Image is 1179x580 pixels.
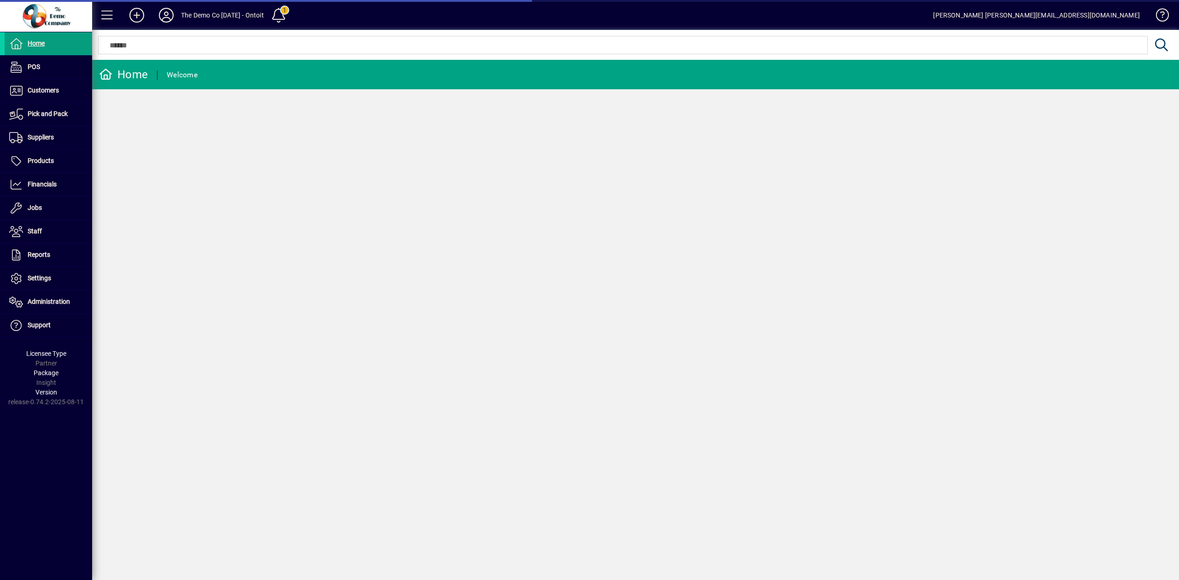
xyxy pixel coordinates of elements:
[28,274,51,282] span: Settings
[28,40,45,47] span: Home
[35,389,57,396] span: Version
[26,350,66,357] span: Licensee Type
[5,150,92,173] a: Products
[5,103,92,126] a: Pick and Pack
[181,8,264,23] div: The Demo Co [DATE] - Ontoit
[28,227,42,235] span: Staff
[28,87,59,94] span: Customers
[5,244,92,267] a: Reports
[167,68,198,82] div: Welcome
[5,56,92,79] a: POS
[5,267,92,290] a: Settings
[5,173,92,196] a: Financials
[28,110,68,117] span: Pick and Pack
[5,290,92,313] a: Administration
[28,63,40,70] span: POS
[5,197,92,220] a: Jobs
[5,79,92,102] a: Customers
[28,298,70,305] span: Administration
[122,7,152,23] button: Add
[28,157,54,164] span: Products
[28,251,50,258] span: Reports
[28,180,57,188] span: Financials
[34,369,58,377] span: Package
[5,126,92,149] a: Suppliers
[28,133,54,141] span: Suppliers
[1149,2,1167,32] a: Knowledge Base
[5,314,92,337] a: Support
[28,321,51,329] span: Support
[28,204,42,211] span: Jobs
[933,8,1140,23] div: [PERSON_NAME] [PERSON_NAME][EMAIL_ADDRESS][DOMAIN_NAME]
[99,67,148,82] div: Home
[152,7,181,23] button: Profile
[5,220,92,243] a: Staff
